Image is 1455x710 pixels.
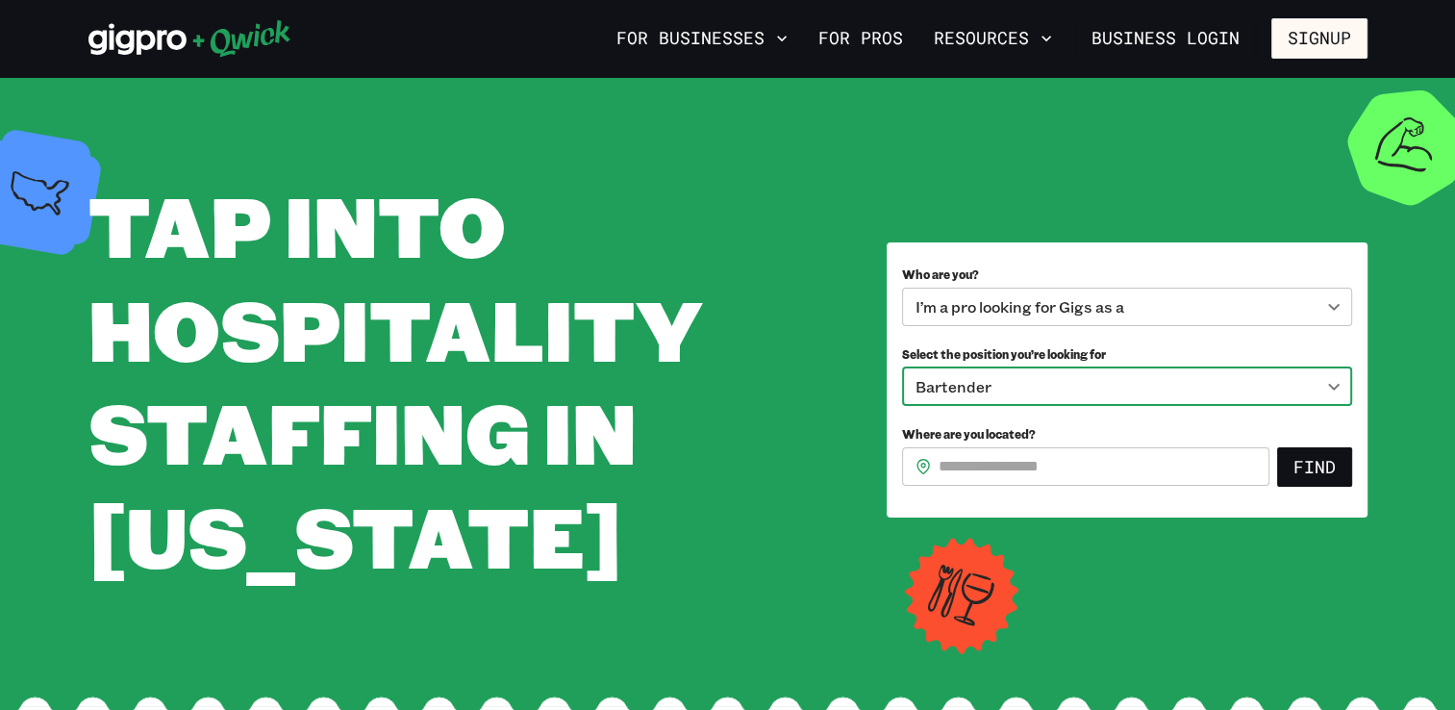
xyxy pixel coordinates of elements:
[1075,18,1256,59] a: Business Login
[926,22,1060,55] button: Resources
[902,346,1106,362] span: Select the position you’re looking for
[811,22,911,55] a: For Pros
[1277,447,1352,488] button: Find
[902,426,1036,442] span: Where are you located?
[902,266,979,282] span: Who are you?
[902,368,1352,406] div: Bartender
[609,22,795,55] button: For Businesses
[902,288,1352,326] div: I’m a pro looking for Gigs as a
[1271,18,1367,59] button: Signup
[88,169,702,591] span: Tap into Hospitality Staffing in [US_STATE]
